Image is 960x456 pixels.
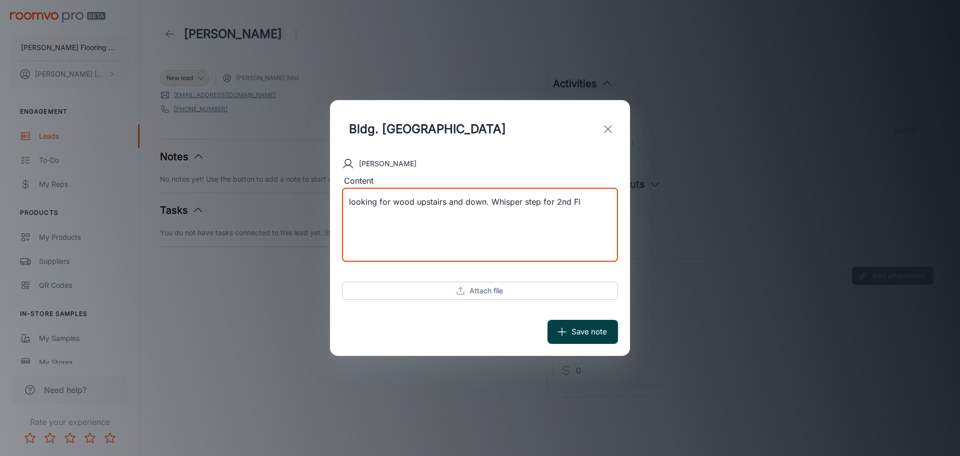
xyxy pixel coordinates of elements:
[598,119,618,139] button: exit
[342,112,543,146] input: Title
[342,282,618,300] button: Attach file
[547,320,618,344] button: Save note
[359,158,416,169] p: [PERSON_NAME]
[349,196,611,254] textarea: looking for wood upstairs and down. Whisper step for 2nd Fl
[342,175,618,188] div: Content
